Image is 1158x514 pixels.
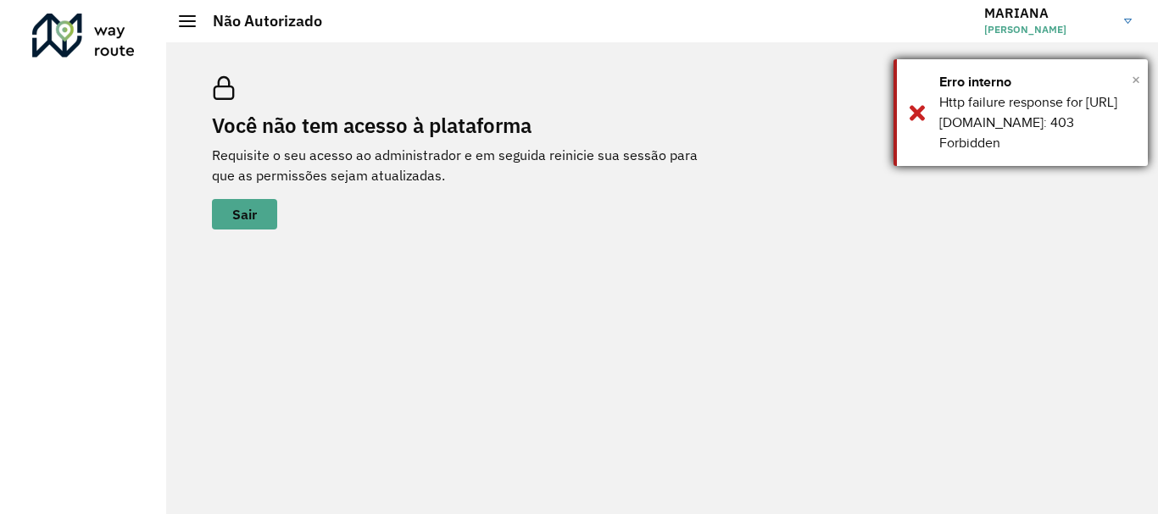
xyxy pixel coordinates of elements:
span: × [1132,67,1140,92]
h2: Não Autorizado [196,12,322,30]
p: Requisite o seu acesso ao administrador e em seguida reinicie sua sessão para que as permissões s... [212,145,721,185]
h3: MARIANA [984,5,1111,21]
button: Close [1132,67,1140,92]
span: [PERSON_NAME] [984,22,1111,37]
div: Http failure response for [URL][DOMAIN_NAME]: 403 Forbidden [939,92,1135,153]
div: Erro interno [939,72,1135,92]
span: Sair [232,207,257,221]
h2: Você não tem acesso à plataforma [212,113,721,138]
button: button [212,199,277,229]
